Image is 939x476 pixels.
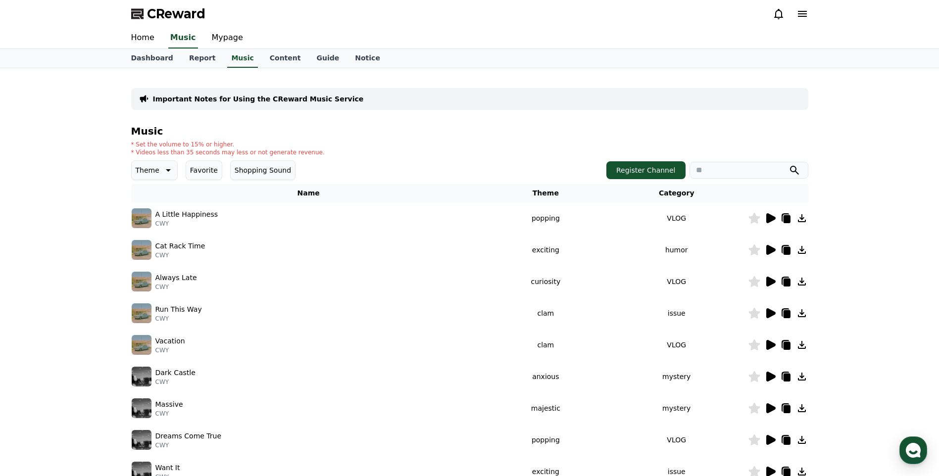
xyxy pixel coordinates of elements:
p: CWY [155,315,202,323]
p: Vacation [155,336,185,346]
p: CWY [155,410,183,418]
p: Want It [155,463,180,473]
th: Category [605,184,748,202]
img: music [132,303,151,323]
a: Music [168,28,198,48]
p: Theme [136,163,159,177]
p: Massive [155,399,183,410]
p: Always Late [155,273,197,283]
a: Content [262,49,309,68]
img: music [132,398,151,418]
p: CWY [155,251,205,259]
p: Dreams Come True [155,431,222,441]
button: Shopping Sound [230,160,296,180]
img: music [132,272,151,291]
p: A Little Happiness [155,209,218,220]
p: CWY [155,220,218,228]
span: CReward [147,6,205,22]
a: Messages [65,314,128,338]
p: CWY [155,283,197,291]
td: VLOG [605,329,748,361]
p: Run This Way [155,304,202,315]
td: popping [486,424,605,456]
button: Theme [131,160,178,180]
span: Home [25,329,43,336]
td: mystery [605,361,748,392]
button: Favorite [186,160,222,180]
img: music [132,208,151,228]
td: VLOG [605,424,748,456]
a: Notice [347,49,388,68]
a: Music [227,49,257,68]
p: CWY [155,441,222,449]
img: music [132,335,151,355]
a: Guide [308,49,347,68]
td: popping [486,202,605,234]
td: VLOG [605,266,748,297]
td: humor [605,234,748,266]
td: majestic [486,392,605,424]
a: Home [3,314,65,338]
a: Dashboard [123,49,181,68]
a: Home [123,28,162,48]
a: Mypage [204,28,251,48]
p: Cat Rack Time [155,241,205,251]
td: mystery [605,392,748,424]
img: music [132,430,151,450]
th: Name [131,184,486,202]
a: Report [181,49,224,68]
button: Register Channel [606,161,686,179]
th: Theme [486,184,605,202]
a: CReward [131,6,205,22]
td: clam [486,297,605,329]
a: Important Notes for Using the CReward Music Service [153,94,364,104]
a: Settings [128,314,190,338]
td: VLOG [605,202,748,234]
span: Settings [147,329,171,336]
h4: Music [131,126,808,137]
p: CWY [155,378,196,386]
img: music [132,240,151,260]
td: exciting [486,234,605,266]
img: music [132,367,151,386]
td: anxious [486,361,605,392]
p: Dark Castle [155,368,196,378]
td: issue [605,297,748,329]
td: curiosity [486,266,605,297]
td: clam [486,329,605,361]
p: * Videos less than 35 seconds may less or not generate revenue. [131,148,325,156]
p: CWY [155,346,185,354]
span: Messages [82,329,111,337]
p: * Set the volume to 15% or higher. [131,141,325,148]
